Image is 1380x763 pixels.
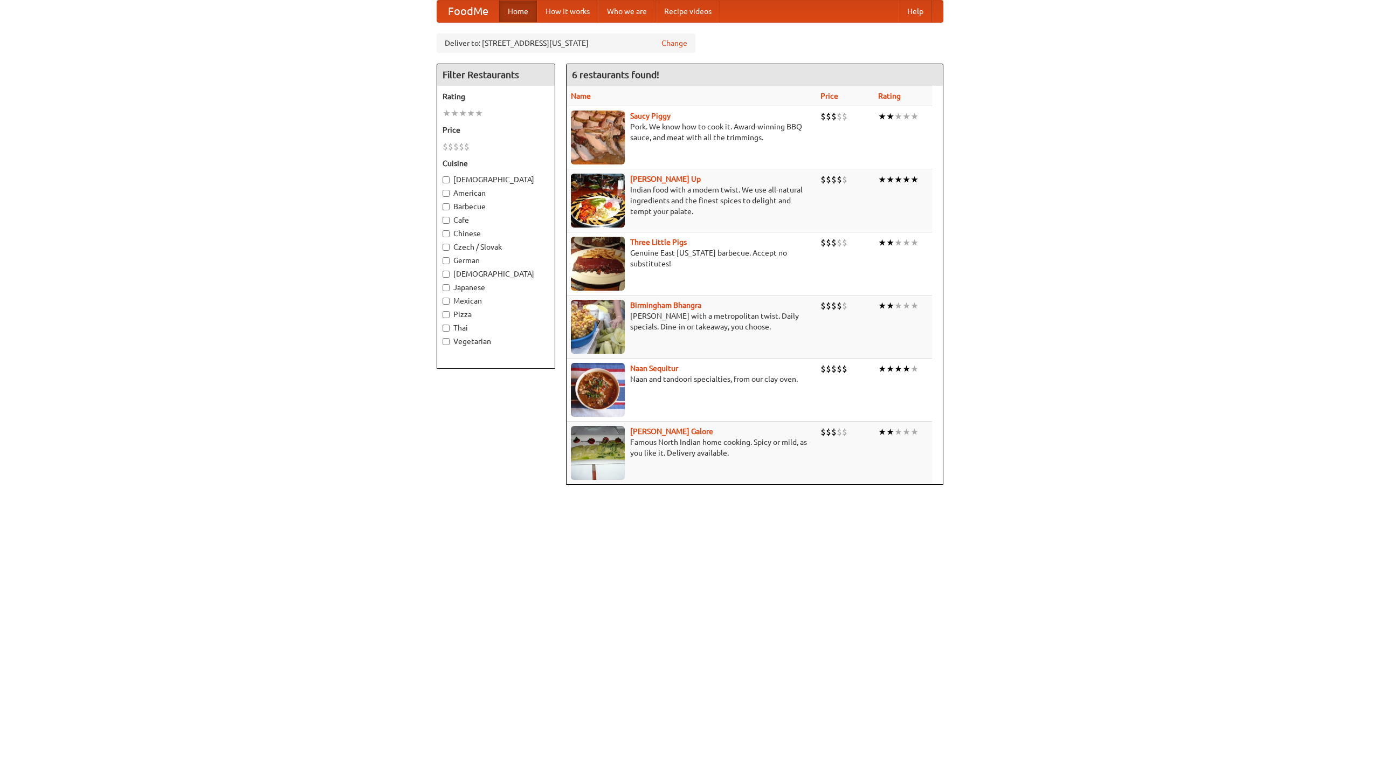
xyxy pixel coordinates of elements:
[826,174,831,185] li: $
[571,374,812,384] p: Naan and tandoori specialties, from our clay oven.
[443,257,450,264] input: German
[443,309,549,320] label: Pizza
[443,244,450,251] input: Czech / Slovak
[571,121,812,143] p: Pork. We know how to cook it. Award-winning BBQ sauce, and meat with all the trimmings.
[443,284,450,291] input: Japanese
[571,437,812,458] p: Famous North Indian home cooking. Spicy or mild, as you like it. Delivery available.
[443,158,549,169] h5: Cuisine
[837,111,842,122] li: $
[598,1,655,22] a: Who we are
[826,237,831,249] li: $
[467,107,475,119] li: ★
[571,248,812,269] p: Genuine East [US_STATE] barbecue. Accept no substitutes!
[443,228,549,239] label: Chinese
[571,311,812,332] p: [PERSON_NAME] with a metropolitan twist. Daily specials. Dine-in or takeaway, you choose.
[910,237,919,249] li: ★
[475,107,483,119] li: ★
[886,300,894,312] li: ★
[630,112,671,120] a: Saucy Piggy
[443,255,549,266] label: German
[894,111,902,122] li: ★
[878,426,886,438] li: ★
[630,301,701,310] b: Birmingham Bhangra
[902,174,910,185] li: ★
[826,300,831,312] li: $
[837,174,842,185] li: $
[453,141,459,153] li: $
[902,111,910,122] li: ★
[443,269,549,279] label: [DEMOGRAPHIC_DATA]
[443,230,450,237] input: Chinese
[831,426,837,438] li: $
[894,300,902,312] li: ★
[443,325,450,332] input: Thai
[661,38,687,49] a: Change
[571,174,625,228] img: curryup.jpg
[571,92,591,100] a: Name
[902,363,910,375] li: ★
[630,427,713,436] a: [PERSON_NAME] Galore
[842,174,847,185] li: $
[826,111,831,122] li: $
[437,64,555,86] h4: Filter Restaurants
[902,426,910,438] li: ★
[886,237,894,249] li: ★
[537,1,598,22] a: How it works
[443,282,549,293] label: Japanese
[443,298,450,305] input: Mexican
[878,363,886,375] li: ★
[820,300,826,312] li: $
[451,107,459,119] li: ★
[464,141,470,153] li: $
[831,300,837,312] li: $
[443,295,549,306] label: Mexican
[831,111,837,122] li: $
[842,426,847,438] li: $
[448,141,453,153] li: $
[443,141,448,153] li: $
[443,322,549,333] label: Thai
[878,174,886,185] li: ★
[499,1,537,22] a: Home
[820,237,826,249] li: $
[571,184,812,217] p: Indian food with a modern twist. We use all-natural ingredients and the finest spices to delight ...
[837,300,842,312] li: $
[443,217,450,224] input: Cafe
[894,237,902,249] li: ★
[886,174,894,185] li: ★
[894,363,902,375] li: ★
[443,338,450,345] input: Vegetarian
[878,237,886,249] li: ★
[831,363,837,375] li: $
[902,237,910,249] li: ★
[820,111,826,122] li: $
[571,363,625,417] img: naansequitur.jpg
[443,176,450,183] input: [DEMOGRAPHIC_DATA]
[443,215,549,225] label: Cafe
[571,300,625,354] img: bhangra.jpg
[443,203,450,210] input: Barbecue
[842,363,847,375] li: $
[820,92,838,100] a: Price
[443,107,451,119] li: ★
[878,111,886,122] li: ★
[571,111,625,164] img: saucy.jpg
[443,188,549,198] label: American
[894,174,902,185] li: ★
[443,336,549,347] label: Vegetarian
[459,141,464,153] li: $
[910,300,919,312] li: ★
[459,107,467,119] li: ★
[837,426,842,438] li: $
[894,426,902,438] li: ★
[910,111,919,122] li: ★
[831,174,837,185] li: $
[878,92,901,100] a: Rating
[443,174,549,185] label: [DEMOGRAPHIC_DATA]
[443,311,450,318] input: Pizza
[842,237,847,249] li: $
[902,300,910,312] li: ★
[826,363,831,375] li: $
